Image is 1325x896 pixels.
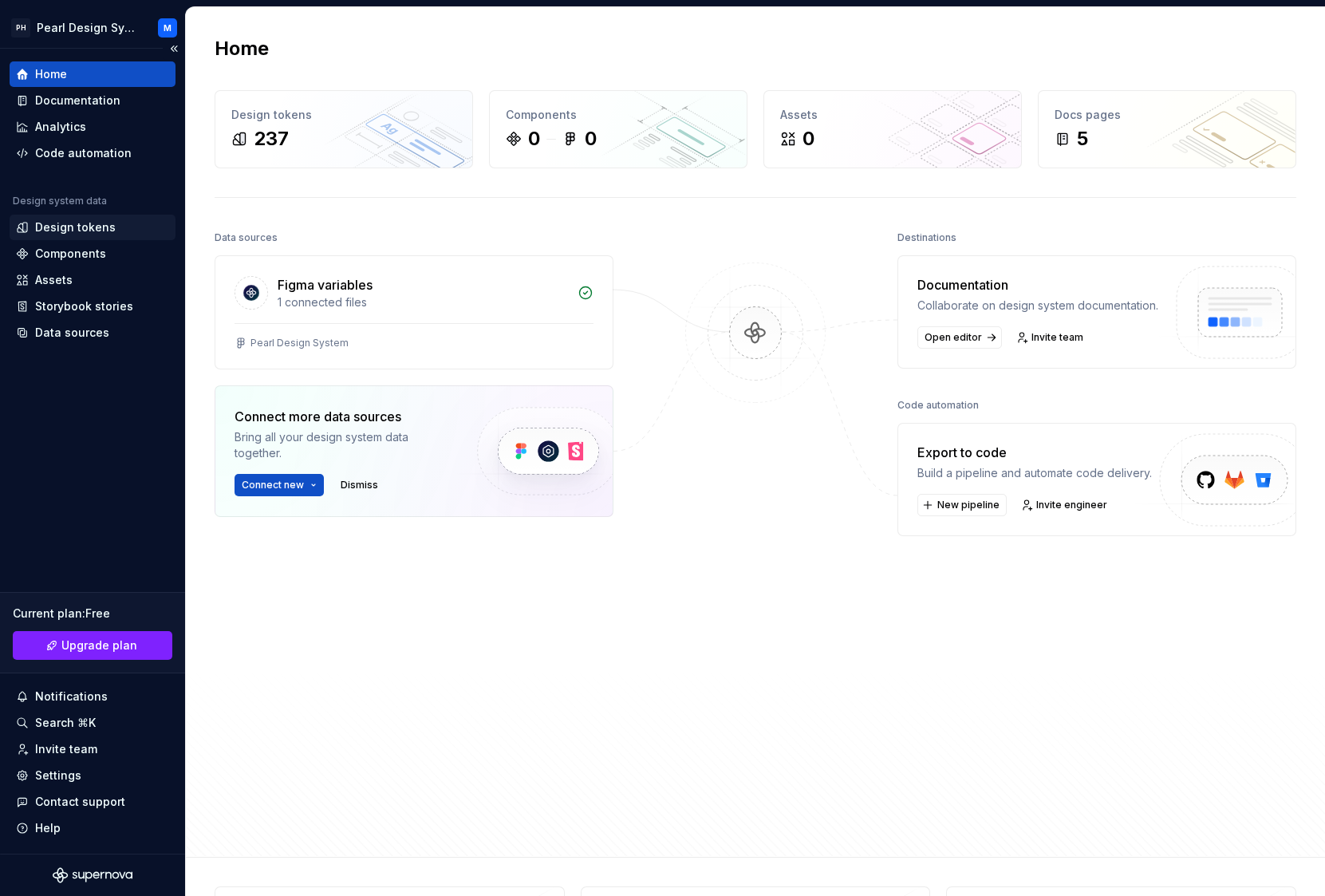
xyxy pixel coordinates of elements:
[10,789,175,815] button: Contact support
[3,10,182,45] button: PHPearl Design SystemM
[10,710,175,736] button: Search ⌘K
[10,267,175,293] a: Assets
[35,145,132,161] div: Code automation
[164,22,172,34] div: M
[35,741,97,757] div: Invite team
[10,140,175,166] a: Code automation
[1055,107,1280,123] div: Docs pages
[35,246,106,262] div: Components
[35,66,67,82] div: Home
[917,443,1152,462] div: Export to code
[35,93,120,109] div: Documentation
[53,867,132,883] svg: Supernova Logo
[37,20,139,36] div: Pearl Design System
[10,294,175,319] a: Storybook stories
[163,37,185,60] button: Collapse sidebar
[1077,126,1088,152] div: 5
[917,326,1002,349] a: Open editor
[35,272,73,288] div: Assets
[897,394,979,416] div: Code automation
[35,715,96,731] div: Search ⌘K
[231,107,456,123] div: Design tokens
[802,126,814,152] div: 0
[242,479,304,491] span: Connect new
[10,815,175,841] button: Help
[10,736,175,762] a: Invite team
[917,298,1158,314] div: Collaborate on design system documentation.
[215,90,473,168] a: Design tokens237
[1011,326,1090,349] a: Invite team
[341,479,378,491] span: Dismiss
[897,227,956,249] div: Destinations
[333,474,385,496] button: Dismiss
[35,119,86,135] div: Analytics
[1016,494,1114,516] a: Invite engineer
[35,219,116,235] div: Design tokens
[13,606,172,622] div: Current plan : Free
[215,36,269,61] h2: Home
[35,820,61,836] div: Help
[278,294,568,310] div: 1 connected files
[506,107,731,123] div: Components
[35,768,81,784] div: Settings
[235,429,450,461] div: Bring all your design system data together.
[13,195,107,207] div: Design system data
[937,499,1000,511] span: New pipeline
[35,689,108,705] div: Notifications
[917,465,1152,481] div: Build a pipeline and automate code delivery.
[1036,499,1107,511] span: Invite engineer
[10,763,175,788] a: Settings
[278,275,373,294] div: Figma variables
[254,126,289,152] div: 237
[10,241,175,266] a: Components
[35,325,109,341] div: Data sources
[13,631,172,660] a: Upgrade plan
[35,794,125,810] div: Contact support
[585,126,597,152] div: 0
[763,90,1022,168] a: Assets0
[215,255,613,369] a: Figma variables1 connected filesPearl Design System
[917,275,1158,294] div: Documentation
[917,494,1007,516] button: New pipeline
[528,126,540,152] div: 0
[780,107,1005,123] div: Assets
[61,637,137,653] span: Upgrade plan
[35,298,133,314] div: Storybook stories
[1031,331,1083,344] span: Invite team
[10,684,175,709] button: Notifications
[10,215,175,240] a: Design tokens
[10,114,175,140] a: Analytics
[235,474,324,496] button: Connect new
[10,320,175,345] a: Data sources
[11,18,30,37] div: PH
[1038,90,1296,168] a: Docs pages5
[235,407,450,426] div: Connect more data sources
[10,88,175,113] a: Documentation
[10,61,175,87] a: Home
[250,337,349,349] div: Pearl Design System
[215,227,278,249] div: Data sources
[925,331,982,344] span: Open editor
[489,90,747,168] a: Components00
